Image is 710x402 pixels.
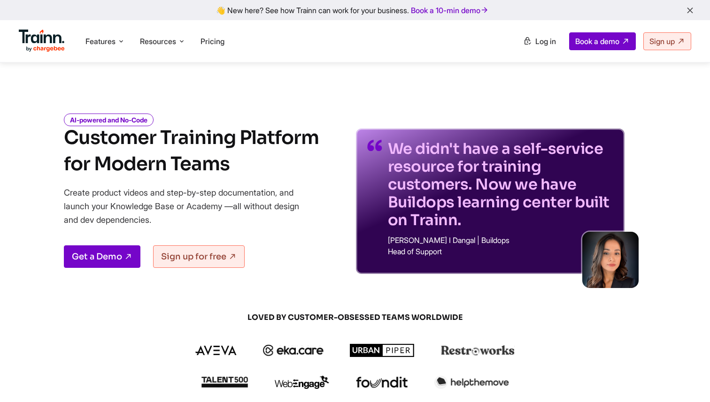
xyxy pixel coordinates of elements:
[201,37,224,46] a: Pricing
[517,33,562,50] a: Log in
[195,346,237,355] img: aveva logo
[388,248,613,255] p: Head of Support
[388,140,613,229] p: We didn't have a self-service resource for training customers. Now we have Buildops learning cent...
[64,114,154,126] i: AI-powered and No-Code
[582,232,639,288] img: sabina-buildops.d2e8138.png
[434,376,509,389] img: helpthemove logo
[441,345,515,356] img: restroworks logo
[6,6,704,15] div: 👋 New here? See how Trainn can work for your business.
[367,140,382,151] img: quotes-purple.41a7099.svg
[275,376,329,389] img: webengage logo
[569,32,636,50] a: Book a demo
[64,125,319,177] h1: Customer Training Platform for Modern Teams
[649,37,675,46] span: Sign up
[19,30,65,52] img: Trainn Logo
[153,245,245,268] a: Sign up for free
[409,4,491,17] a: Book a 10-min demo
[350,344,415,357] img: urbanpiper logo
[140,36,176,46] span: Resources
[388,236,613,244] p: [PERSON_NAME] I Dangal | Buildops
[263,345,324,356] img: ekacare logo
[64,186,313,227] p: Create product videos and step-by-step documentation, and launch your Knowledge Base or Academy —...
[575,37,619,46] span: Book a demo
[201,376,248,388] img: talent500 logo
[643,32,691,50] a: Sign up
[355,377,408,388] img: foundit logo
[130,312,580,323] span: LOVED BY CUSTOMER-OBSESSED TEAMS WORLDWIDE
[64,245,140,268] a: Get a Demo
[85,36,116,46] span: Features
[535,37,556,46] span: Log in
